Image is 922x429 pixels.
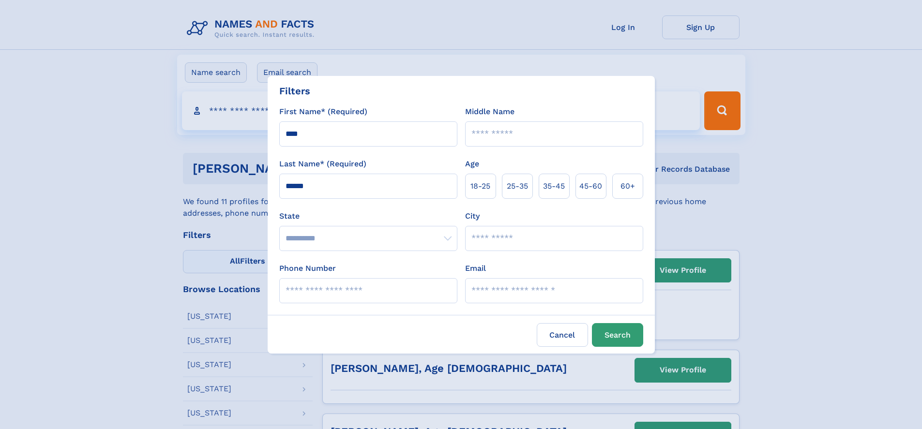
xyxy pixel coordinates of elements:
label: First Name* (Required) [279,106,367,118]
label: Cancel [537,323,588,347]
span: 45‑60 [579,180,602,192]
label: State [279,210,457,222]
span: 25‑35 [507,180,528,192]
span: 60+ [620,180,635,192]
div: Filters [279,84,310,98]
label: Phone Number [279,263,336,274]
label: Last Name* (Required) [279,158,366,170]
label: Middle Name [465,106,514,118]
label: Age [465,158,479,170]
span: 35‑45 [543,180,565,192]
button: Search [592,323,643,347]
label: City [465,210,480,222]
span: 18‑25 [470,180,490,192]
label: Email [465,263,486,274]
